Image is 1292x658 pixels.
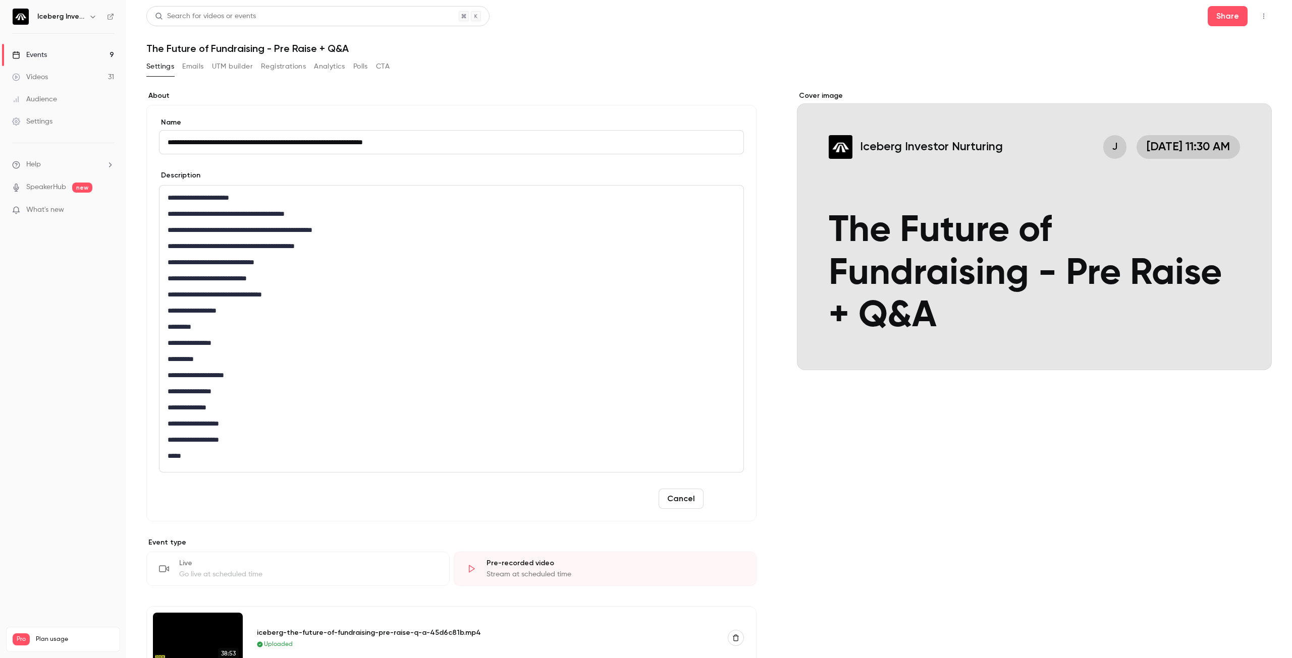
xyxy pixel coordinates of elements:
div: editor [159,186,743,472]
span: Help [26,159,41,170]
a: SpeakerHub [26,182,66,193]
div: Go live at scheduled time [179,569,437,579]
div: Search for videos or events [155,11,256,22]
span: Plan usage [36,635,114,643]
div: Stream at scheduled time [487,569,744,579]
div: iceberg-the-future-of-fundraising-pre-raise-q-a-45d6c81b.mp4 [257,627,716,638]
span: Uploaded [264,640,293,649]
h6: Iceberg Investor Nurturing [37,12,85,22]
button: UTM builder [212,58,253,75]
button: Save [708,489,744,509]
button: Emails [182,58,203,75]
button: Settings [146,58,174,75]
div: Events [12,50,47,60]
span: What's new [26,205,64,215]
button: Polls [353,58,368,75]
label: Description [159,170,200,181]
button: Cancel [659,489,704,509]
div: Pre-recorded videoStream at scheduled time [454,552,757,586]
div: Videos [12,72,48,82]
div: Settings [12,116,52,127]
section: Cover image [797,91,1272,370]
button: Share [1208,6,1248,26]
li: help-dropdown-opener [12,159,114,170]
div: Live [179,558,437,568]
span: Pro [13,633,30,645]
label: Name [159,117,744,128]
button: CTA [376,58,390,75]
iframe: Noticeable Trigger [102,206,114,215]
div: Audience [12,94,57,104]
div: Pre-recorded video [487,558,744,568]
div: LiveGo live at scheduled time [146,552,450,586]
button: Registrations [261,58,306,75]
img: Iceberg Investor Nurturing [13,9,29,25]
span: new [72,183,92,193]
label: Cover image [797,91,1272,101]
button: Analytics [314,58,345,75]
p: Event type [146,537,757,548]
h1: The Future of Fundraising - Pre Raise + Q&A [146,42,1272,54]
label: About [146,91,757,101]
section: description [159,185,744,472]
